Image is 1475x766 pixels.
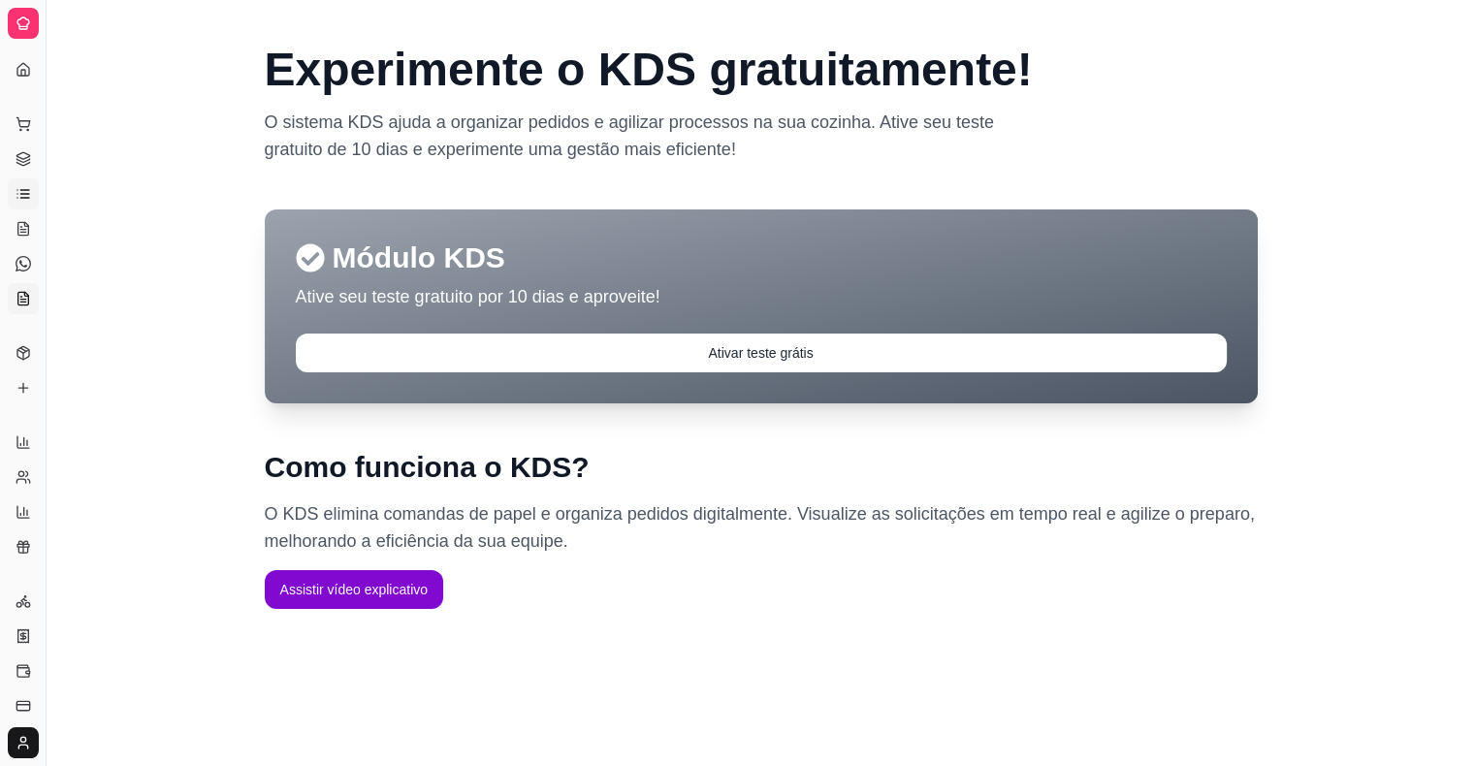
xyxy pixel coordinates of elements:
h2: Experimente o KDS gratuitamente ! [265,47,1258,93]
button: Ativar teste grátis [296,334,1227,372]
h2: Como funciona o KDS? [265,450,1258,485]
p: O KDS elimina comandas de papel e organiza pedidos digitalmente. Visualize as solicitações em tem... [265,500,1258,555]
p: O sistema KDS ajuda a organizar pedidos e agilizar processos na sua cozinha. Ative seu teste grat... [265,109,1010,163]
button: Assistir vídeo explicativo [265,570,444,609]
p: Ative seu teste gratuito por 10 dias e aproveite! [296,283,1227,310]
a: Assistir vídeo explicativo [265,581,444,597]
p: Módulo KDS [296,240,1227,275]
